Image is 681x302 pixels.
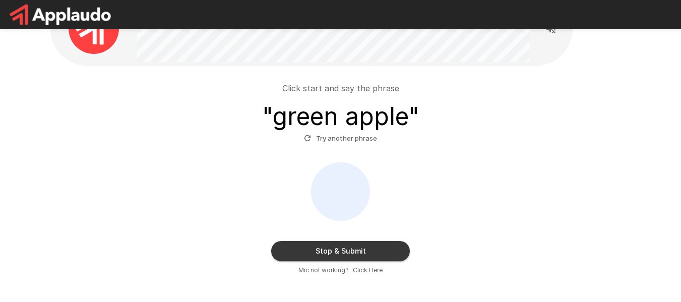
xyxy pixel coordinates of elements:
p: Click start and say the phrase [282,82,399,94]
button: Stop & Submit [271,241,410,261]
u: Click Here [353,266,383,274]
span: Mic not working? [298,265,349,275]
h3: " green apple " [262,102,419,131]
button: Try another phrase [301,131,380,146]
